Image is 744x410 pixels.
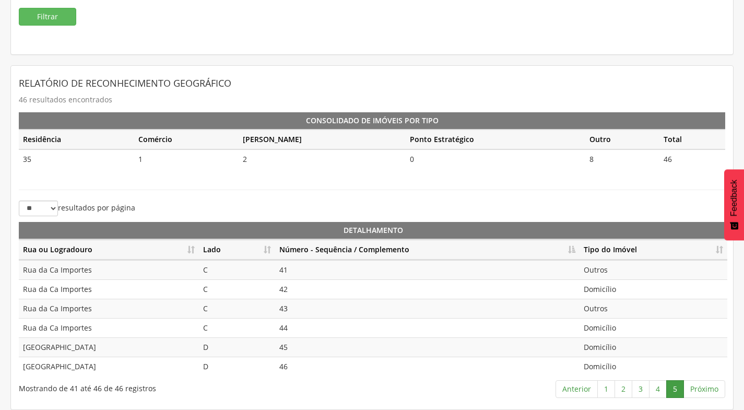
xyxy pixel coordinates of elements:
td: 46 [659,149,725,169]
button: Feedback - Mostrar pesquisa [724,169,744,240]
td: C [199,299,275,318]
th: Rua ou Logradouro: Ordenar colunas de forma ascendente [19,240,199,260]
a: Anterior [556,380,598,398]
td: Outros [580,299,727,318]
td: Domicílio [580,279,727,299]
td: 35 [19,149,134,169]
td: D [199,357,275,376]
td: Rua da Ca Importes [19,260,199,279]
td: Rua da Ca Importes [19,299,199,318]
td: C [199,318,275,337]
th: Outro [585,130,659,149]
td: Domicílio [580,357,727,376]
a: Próximo [683,380,725,398]
th: Consolidado de Imóveis por Tipo [19,112,725,130]
td: 8 [585,149,659,169]
td: 41 [275,260,580,279]
td: [GEOGRAPHIC_DATA] [19,357,199,376]
th: Tipo do Imóvel: Ordenar colunas de forma ascendente [580,240,727,260]
td: 2 [239,149,406,169]
td: 44 [275,318,580,337]
td: 42 [275,279,580,299]
p: 46 resultados encontrados [19,92,725,107]
a: 2 [615,380,632,398]
a: 4 [649,380,667,398]
td: 1 [134,149,239,169]
td: 46 [275,357,580,376]
td: Domicílio [580,337,727,357]
a: 3 [632,380,649,398]
th: Total [659,130,725,149]
td: D [199,337,275,357]
th: Residência [19,130,134,149]
td: Rua da Ca Importes [19,279,199,299]
th: [PERSON_NAME] [239,130,406,149]
div: Mostrando de 41 até 46 de 46 registros [19,379,304,394]
a: 1 [597,380,615,398]
a: 5 [666,380,684,398]
th: Lado: Ordenar colunas de forma ascendente [199,240,275,260]
span: Feedback [729,180,739,216]
td: 45 [275,337,580,357]
td: Domicílio [580,318,727,337]
td: [GEOGRAPHIC_DATA] [19,337,199,357]
td: Rua da Ca Importes [19,318,199,337]
td: C [199,279,275,299]
select: resultados por página [19,201,58,216]
header: Relatório de Reconhecimento Geográfico [19,74,725,92]
td: C [199,260,275,279]
th: Comércio [134,130,239,149]
label: resultados por página [19,201,135,216]
button: Filtrar [19,8,76,26]
th: Número - Sequência / Complemento: Ordenar colunas de forma descendente [275,240,580,260]
td: 0 [406,149,585,169]
td: 43 [275,299,580,318]
th: Ponto Estratégico [406,130,585,149]
td: Outros [580,260,727,279]
th: Detalhamento [19,222,727,240]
